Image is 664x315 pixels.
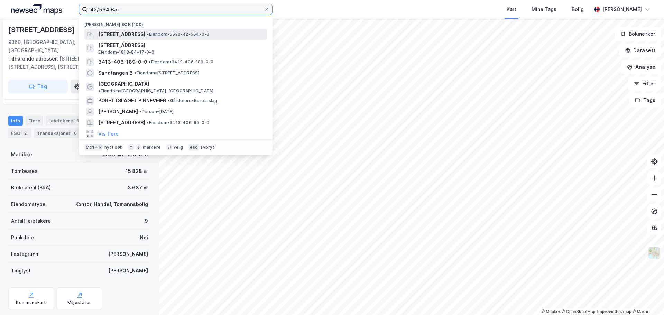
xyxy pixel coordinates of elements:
span: • [98,88,100,93]
div: Tinglyst [11,267,31,275]
button: Datasett [619,44,661,57]
div: Tomteareal [11,167,39,175]
a: Improve this map [597,309,631,314]
div: Kart [507,5,516,13]
span: BORETTSLAGET BINNEVEIEN [98,96,166,105]
img: Z [648,246,661,259]
button: Tag [8,80,68,93]
span: Eiendom • 1813-84-17-0-0 [98,49,154,55]
div: Miljøstatus [67,300,92,305]
div: Ctrl + k [84,144,103,151]
div: Kontrollprogram for chat [629,282,664,315]
div: [STREET_ADDRESS], [STREET_ADDRESS], [STREET_ADDRESS] [8,55,145,71]
div: markere [143,145,161,150]
div: Eiendomstype [11,200,46,209]
a: OpenStreetMap [562,309,596,314]
div: avbryt [200,145,214,150]
div: 15 828 ㎡ [126,167,148,175]
span: • [168,98,170,103]
div: Mine Tags [532,5,556,13]
div: Info [8,116,23,126]
span: [STREET_ADDRESS] [98,30,145,38]
span: Tilhørende adresser: [8,56,59,62]
div: Transaksjoner [34,128,82,138]
div: 9 [74,117,81,124]
button: Analyse [621,60,661,74]
div: Punktleie [11,233,34,242]
span: Eiendom • 3413-406-189-0-0 [149,59,213,65]
span: [STREET_ADDRESS] [98,119,145,127]
div: [PERSON_NAME] [602,5,642,13]
span: Eiendom • 3413-406-85-0-0 [147,120,209,126]
div: [PERSON_NAME] [108,267,148,275]
div: esc [188,144,199,151]
div: 9 [145,217,148,225]
span: Eiendom • 5520-42-564-0-0 [147,31,209,37]
div: 9360, [GEOGRAPHIC_DATA], [GEOGRAPHIC_DATA] [8,38,119,55]
button: Filter [628,77,661,91]
span: • [147,120,149,125]
div: 2 [22,130,29,137]
span: Eiendom • [STREET_ADDRESS] [134,70,199,76]
div: Leietakere [46,116,84,126]
div: Bruksareal (BRA) [11,184,51,192]
span: Person • [DATE] [139,109,174,114]
span: • [139,109,141,114]
div: nytt søk [104,145,123,150]
span: Eiendom • [GEOGRAPHIC_DATA], [GEOGRAPHIC_DATA] [98,88,213,94]
span: 3413-406-189-0-0 [98,58,147,66]
div: [PERSON_NAME] [108,250,148,258]
button: Vis flere [98,130,119,138]
div: Festegrunn [11,250,38,258]
span: [PERSON_NAME] [98,108,138,116]
span: • [149,59,151,64]
div: velg [174,145,183,150]
img: logo.a4113a55bc3d86da70a041830d287a7e.svg [11,4,62,15]
span: [STREET_ADDRESS] [98,41,264,49]
div: Nei [140,233,148,242]
div: 6 [72,130,79,137]
div: Kontor, Handel, Tomannsbolig [75,200,148,209]
button: Bokmerker [615,27,661,41]
div: Eiere [26,116,43,126]
div: Kommunekart [16,300,46,305]
span: • [134,70,136,75]
iframe: Chat Widget [629,282,664,315]
div: Bolig [572,5,584,13]
span: • [147,31,149,37]
a: Mapbox [542,309,561,314]
span: [GEOGRAPHIC_DATA] [98,80,149,88]
span: Gårdeiere • Borettslag [168,98,217,103]
button: Tags [629,93,661,107]
div: [STREET_ADDRESS] [8,24,76,35]
span: Sandtangen 8 [98,69,133,77]
div: 3 637 ㎡ [128,184,148,192]
div: Antall leietakere [11,217,51,225]
div: [PERSON_NAME] søk (100) [79,16,273,29]
div: Matrikkel [11,150,34,159]
input: Søk på adresse, matrikkel, gårdeiere, leietakere eller personer [87,4,264,15]
div: ESG [8,128,31,138]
